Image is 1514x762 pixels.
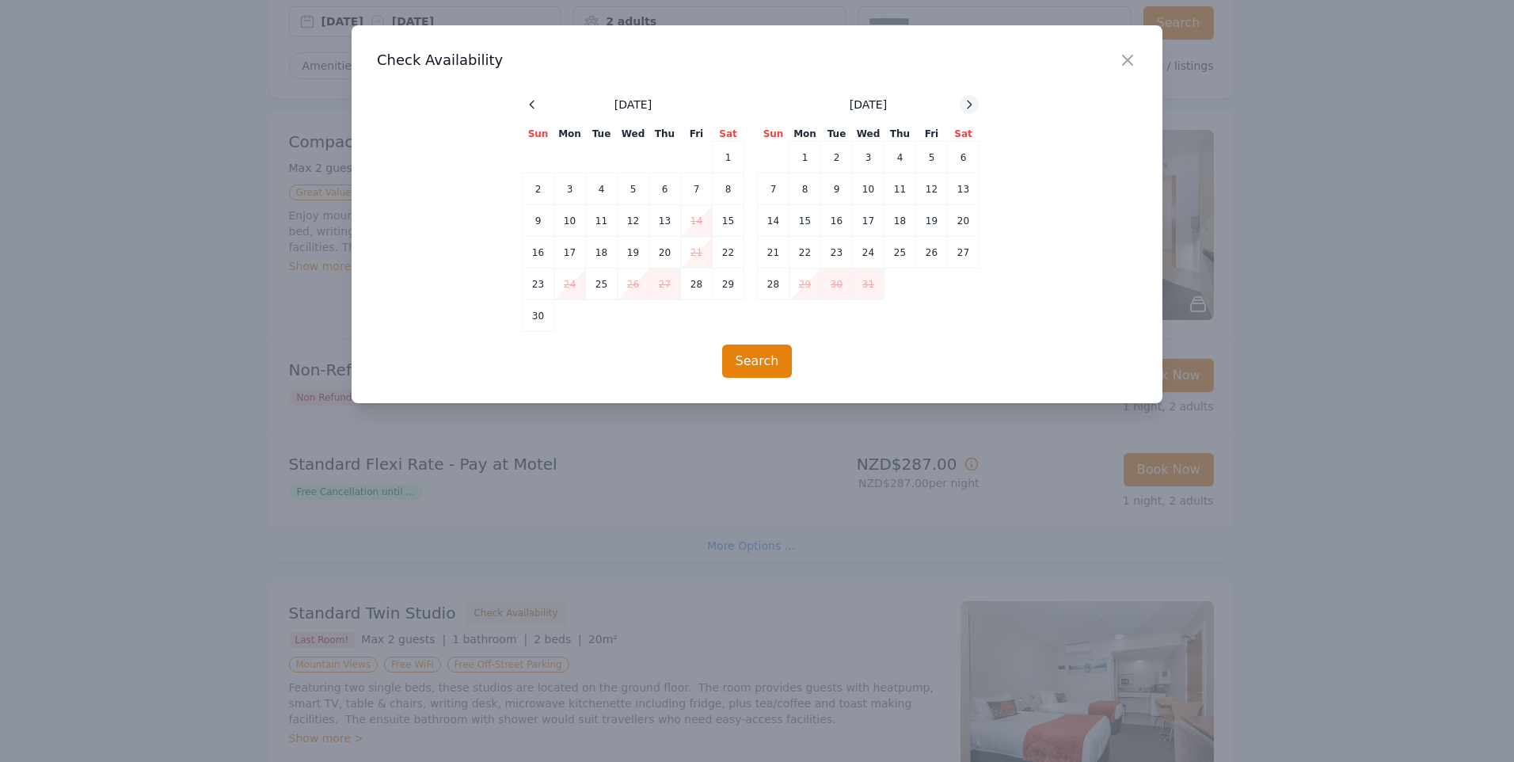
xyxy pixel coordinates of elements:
h3: Check Availability [377,51,1137,70]
td: 29 [713,269,744,300]
td: 26 [916,237,948,269]
td: 7 [681,173,713,205]
td: 13 [649,205,681,237]
td: 5 [916,142,948,173]
td: 9 [523,205,554,237]
span: [DATE] [850,97,887,112]
td: 6 [649,173,681,205]
td: 28 [681,269,713,300]
td: 20 [649,237,681,269]
td: 15 [789,205,821,237]
td: 23 [523,269,554,300]
th: Sun [758,127,789,142]
td: 19 [916,205,948,237]
td: 17 [554,237,586,269]
td: 18 [586,237,618,269]
td: 14 [758,205,789,237]
td: 2 [821,142,853,173]
td: 24 [853,237,884,269]
td: 22 [789,237,821,269]
td: 9 [821,173,853,205]
th: Tue [821,127,853,142]
th: Sun [523,127,554,142]
td: 30 [523,300,554,332]
td: 15 [713,205,744,237]
td: 1 [789,142,821,173]
td: 23 [821,237,853,269]
th: Sat [948,127,980,142]
td: 8 [713,173,744,205]
th: Thu [649,127,681,142]
td: 6 [948,142,980,173]
td: 4 [586,173,618,205]
th: Wed [618,127,649,142]
th: Mon [789,127,821,142]
td: 18 [884,205,916,237]
td: 13 [948,173,980,205]
td: 16 [523,237,554,269]
td: 11 [586,205,618,237]
td: 21 [681,237,713,269]
th: Tue [586,127,618,142]
th: Sat [713,127,744,142]
span: [DATE] [614,97,652,112]
td: 24 [554,269,586,300]
td: 10 [853,173,884,205]
td: 25 [586,269,618,300]
td: 12 [618,205,649,237]
td: 3 [853,142,884,173]
td: 8 [789,173,821,205]
td: 10 [554,205,586,237]
td: 5 [618,173,649,205]
td: 27 [649,269,681,300]
td: 19 [618,237,649,269]
td: 27 [948,237,980,269]
td: 29 [789,269,821,300]
button: Search [722,345,793,378]
td: 30 [821,269,853,300]
th: Fri [916,127,948,142]
td: 2 [523,173,554,205]
td: 3 [554,173,586,205]
th: Wed [853,127,884,142]
td: 25 [884,237,916,269]
td: 22 [713,237,744,269]
td: 20 [948,205,980,237]
th: Thu [884,127,916,142]
td: 31 [853,269,884,300]
td: 7 [758,173,789,205]
td: 21 [758,237,789,269]
th: Fri [681,127,713,142]
td: 1 [713,142,744,173]
td: 12 [916,173,948,205]
td: 28 [758,269,789,300]
td: 26 [618,269,649,300]
td: 14 [681,205,713,237]
td: 11 [884,173,916,205]
td: 16 [821,205,853,237]
td: 4 [884,142,916,173]
td: 17 [853,205,884,237]
th: Mon [554,127,586,142]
